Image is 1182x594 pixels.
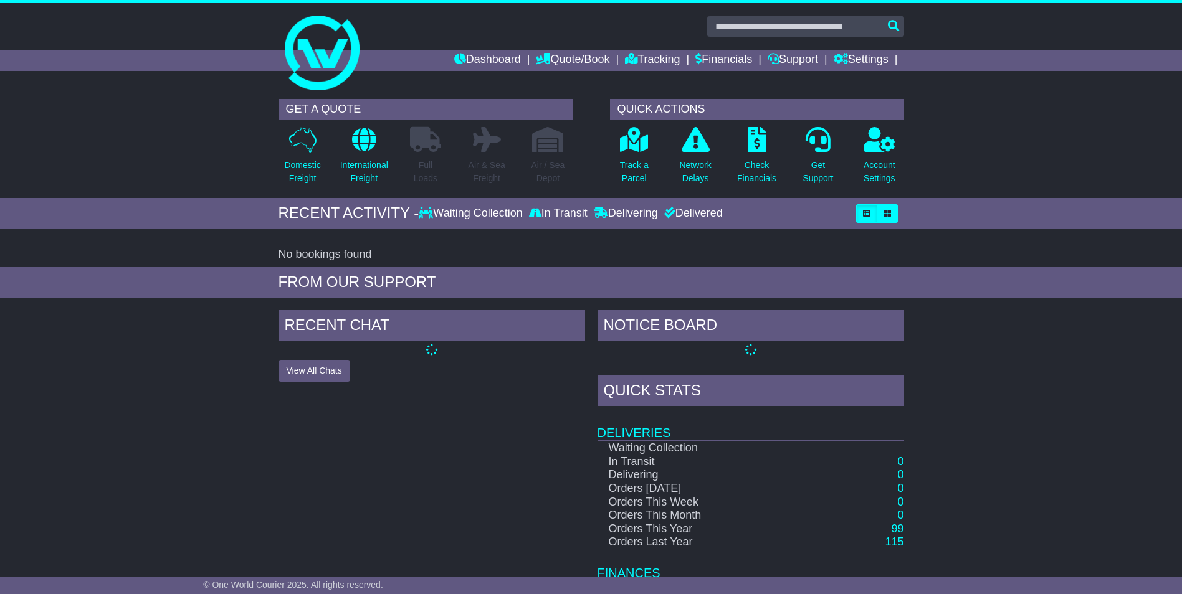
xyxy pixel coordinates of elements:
[679,159,711,185] p: Network Delays
[279,248,904,262] div: No bookings found
[598,468,783,482] td: Delivering
[598,482,783,496] td: Orders [DATE]
[897,455,903,468] a: 0
[410,159,441,185] p: Full Loads
[610,99,904,120] div: QUICK ACTIONS
[598,441,783,455] td: Waiting Collection
[620,159,649,185] p: Track a Parcel
[469,159,505,185] p: Air & Sea Freight
[897,482,903,494] a: 0
[598,535,783,549] td: Orders Last Year
[419,207,525,220] div: Waiting Collection
[340,126,389,192] a: InternationalFreight
[526,207,591,220] div: In Transit
[737,159,776,185] p: Check Financials
[531,159,565,185] p: Air / Sea Depot
[679,126,712,192] a: NetworkDelays
[897,496,903,508] a: 0
[768,50,818,71] a: Support
[695,50,752,71] a: Financials
[897,468,903,481] a: 0
[802,126,834,192] a: GetSupport
[598,409,904,441] td: Deliveries
[279,204,419,222] div: RECENT ACTIVITY -
[203,580,383,590] span: © One World Courier 2025. All rights reserved.
[891,522,903,535] a: 99
[598,375,904,409] div: Quick Stats
[454,50,521,71] a: Dashboard
[885,535,903,548] a: 115
[598,509,783,522] td: Orders This Month
[279,310,585,344] div: RECENT CHAT
[284,159,320,185] p: Domestic Freight
[864,159,895,185] p: Account Settings
[736,126,777,192] a: CheckFinancials
[803,159,833,185] p: Get Support
[619,126,649,192] a: Track aParcel
[863,126,896,192] a: AccountSettings
[279,99,573,120] div: GET A QUOTE
[834,50,889,71] a: Settings
[598,496,783,509] td: Orders This Week
[598,522,783,536] td: Orders This Year
[284,126,321,192] a: DomesticFreight
[598,310,904,344] div: NOTICE BOARD
[598,455,783,469] td: In Transit
[279,273,904,291] div: FROM OUR SUPPORT
[598,549,904,581] td: Finances
[279,360,350,382] button: View All Chats
[897,509,903,521] a: 0
[661,207,723,220] div: Delivered
[591,207,661,220] div: Delivering
[340,159,388,185] p: International Freight
[536,50,609,71] a: Quote/Book
[625,50,680,71] a: Tracking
